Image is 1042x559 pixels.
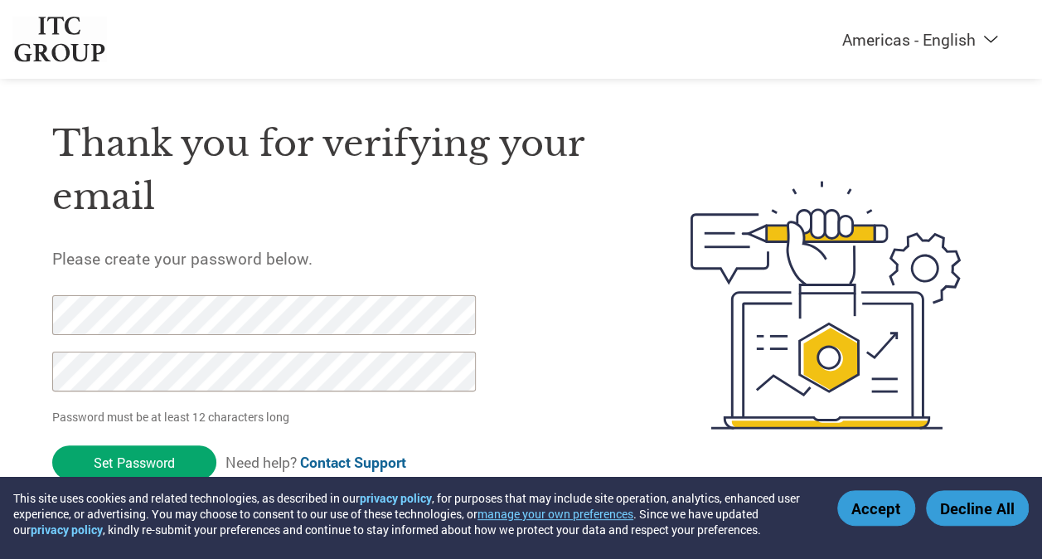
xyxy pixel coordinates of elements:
p: Password must be at least 12 characters long [52,408,480,425]
input: Set Password [52,445,216,479]
img: create-password [662,93,990,518]
a: privacy policy [360,490,432,506]
button: Accept [837,490,915,526]
button: Decline All [926,490,1029,526]
a: privacy policy [31,522,103,537]
img: ITC Group [12,17,107,62]
button: manage your own preferences [477,506,633,522]
h1: Thank you for verifying your email [52,117,615,224]
span: Need help? [225,453,406,472]
h5: Please create your password below. [52,248,615,269]
div: This site uses cookies and related technologies, as described in our , for purposes that may incl... [13,490,813,537]
a: Contact Support [300,453,406,472]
